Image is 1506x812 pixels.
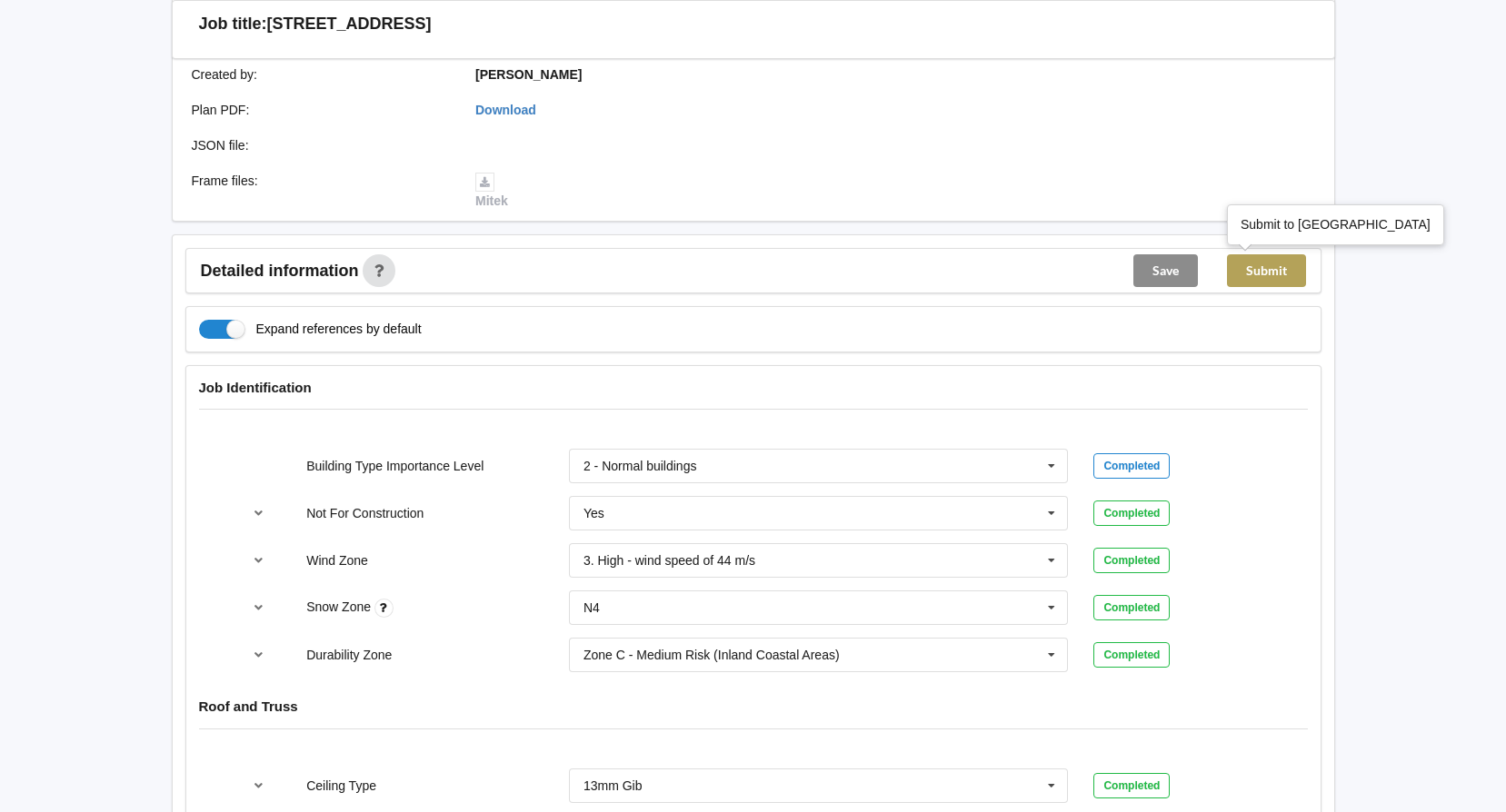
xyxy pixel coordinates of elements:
div: Completed [1093,595,1170,620]
div: 2 - Normal buildings [583,460,697,472]
label: Expand references by default [199,320,422,339]
div: Completed [1093,773,1170,798]
button: reference-toggle [241,497,276,530]
div: 3. High - wind speed of 44 m/s [583,554,755,567]
button: reference-toggle [241,769,276,802]
label: Durability Zone [306,648,392,662]
div: Zone C - Medium Risk (Inland Coastal Areas) [583,649,840,661]
div: Created by : [179,65,464,84]
div: N4 [583,601,600,614]
div: Completed [1093,642,1170,668]
div: Completed [1093,548,1170,573]
div: JSON file : [179,136,464,154]
label: Not For Construction [306,506,424,520]
button: reference-toggle [241,591,276,624]
div: Yes [583,507,604,520]
div: 13mm Gib [583,779,643,792]
a: Download [475,103,536,117]
button: Submit [1227,254,1306,287]
div: Submit to [GEOGRAPHIC_DATA] [1241,215,1431,233]
b: [PERSON_NAME] [475,67,582,82]
div: Completed [1093,500,1170,526]
div: Plan PDF : [179,101,464,119]
label: Building Type Importance Level [306,459,484,473]
a: Mitek [475,173,508,208]
span: Detailed information [201,262,359,279]
h4: Roof and Truss [199,698,1308,715]
label: Wind Zone [306,553,368,568]
h3: [STREET_ADDRESS] [267,14,432,35]
h4: Job Identification [199,379,1308,396]
div: Frame files : [179,172,464,210]
button: reference-toggle [241,544,276,577]
label: Ceiling Type [306,778,376,793]
h3: Job title: [199,14,267,35]
div: Completed [1093,453,1170,479]
button: reference-toggle [241,639,276,671]
label: Snow Zone [306,599,374,614]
